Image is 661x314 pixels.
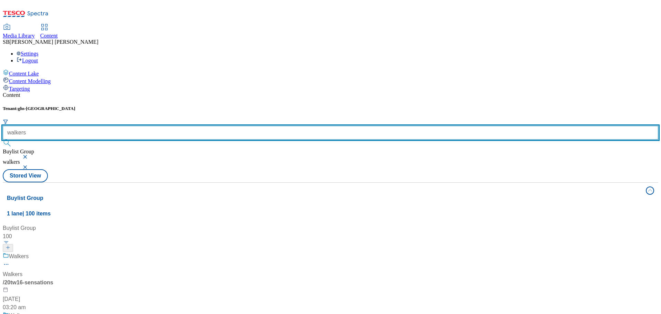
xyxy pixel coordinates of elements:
h5: Tenant: [3,106,658,111]
button: Buylist Group1 lane| 100 items [3,183,658,221]
span: walkers [3,159,20,165]
h4: Buylist Group [7,194,642,202]
div: Walkers [9,252,29,261]
div: Buylist Group [3,224,119,232]
a: Content [40,24,58,39]
div: [DATE] [3,295,119,303]
a: Content Modelling [3,77,658,84]
span: 1 lane | 100 items [7,211,51,216]
div: Walkers [3,270,22,278]
span: ghs-[GEOGRAPHIC_DATA] [18,106,75,111]
span: Content Lake [9,71,39,77]
span: / 20tw16-sensations [3,280,53,285]
a: Logout [17,58,38,63]
div: 100 [3,232,119,241]
a: Targeting [3,84,658,92]
span: SB [3,39,10,45]
span: Buylist Group [3,149,34,154]
a: Content Lake [3,69,658,77]
span: [PERSON_NAME] [PERSON_NAME] [10,39,98,45]
span: Content [40,33,58,39]
span: Media Library [3,33,35,39]
input: Search [3,126,658,140]
span: Content Modelling [9,78,51,84]
div: Content [3,92,658,98]
span: Targeting [9,86,30,92]
button: Stored View [3,169,48,182]
svg: Search Filters [3,119,8,124]
a: Settings [17,51,39,57]
div: 03:20 am [3,303,119,312]
a: Media Library [3,24,35,39]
